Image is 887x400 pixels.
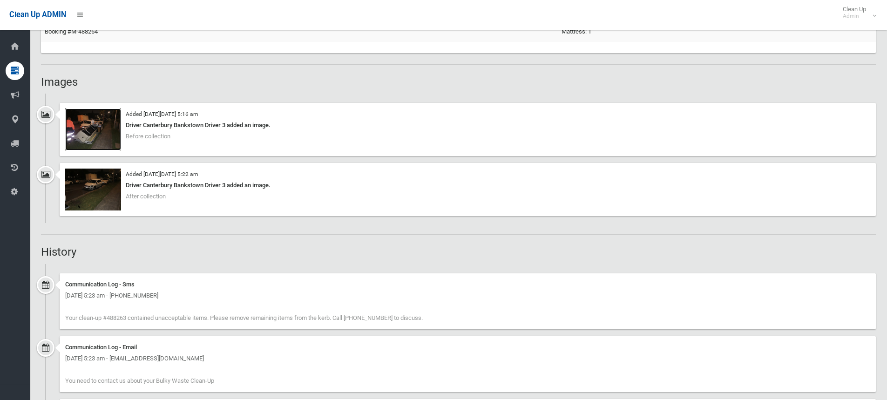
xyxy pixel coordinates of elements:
[126,193,166,200] span: After collection
[65,377,214,384] span: You need to contact us about your Bulky Waste Clean-Up
[65,314,423,321] span: Your clean-up #488263 contained unacceptable items. Please remove remaining items from the kerb. ...
[843,13,866,20] small: Admin
[65,279,870,290] div: Communication Log - Sms
[65,169,121,210] img: 2025-10-0705.22.424053148377416763229.jpg
[9,10,66,19] span: Clean Up ADMIN
[126,111,198,117] small: Added [DATE][DATE] 5:16 am
[65,180,870,191] div: Driver Canterbury Bankstown Driver 3 added an image.
[126,171,198,177] small: Added [DATE][DATE] 5:22 am
[65,342,870,353] div: Communication Log - Email
[65,353,870,364] div: [DATE] 5:23 am - [EMAIL_ADDRESS][DOMAIN_NAME]
[838,6,875,20] span: Clean Up
[41,246,876,258] h2: History
[65,290,870,301] div: [DATE] 5:23 am - [PHONE_NUMBER]
[65,108,121,150] img: 2025-10-0705.15.52108142612226697491.jpg
[45,28,98,35] a: Booking #M-488264
[41,76,876,88] h2: Images
[65,120,870,131] div: Driver Canterbury Bankstown Driver 3 added an image.
[126,133,170,140] span: Before collection
[558,21,876,42] td: Mattress: 1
